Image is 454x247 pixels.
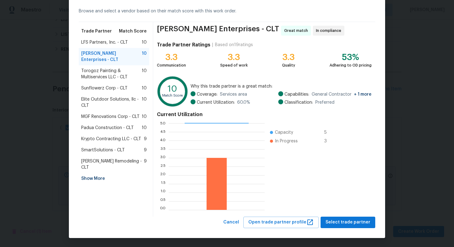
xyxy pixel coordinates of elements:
[160,199,166,203] text: 0.5
[221,217,242,228] button: Cancel
[312,91,372,97] span: General Contractor
[160,147,166,151] text: 3.5
[142,125,147,131] span: 10
[197,91,217,97] span: Coverage:
[142,39,147,45] span: 10
[354,92,372,97] span: + 1 more
[81,28,112,34] span: Trade Partner
[275,129,293,136] span: Capacity
[243,217,319,228] button: Open trade partner profile
[197,99,235,106] span: Current Utilization:
[81,158,144,171] span: [PERSON_NAME] Remodeling - CLT
[142,85,147,91] span: 10
[210,42,215,48] div: |
[160,139,166,142] text: 4.0
[81,114,140,120] span: MGF Renovations Corp - CLT
[160,208,166,212] text: 0.0
[144,158,147,171] span: 9
[157,26,279,36] span: [PERSON_NAME] Enterprises - CLT
[168,84,177,93] text: 10
[326,219,370,226] span: Select trade partner
[157,42,210,48] h4: Trade Partner Ratings
[160,173,166,177] text: 2.0
[220,62,248,68] div: Speed of work
[81,50,142,63] span: [PERSON_NAME] Enterprises - CLT
[321,217,375,228] button: Select trade partner
[81,125,134,131] span: Padua Construction - CLT
[284,28,310,34] span: Great match
[160,130,166,134] text: 4.5
[79,1,375,22] div: Browse and select a vendor based on their match score with this work order.
[160,165,166,168] text: 2.5
[220,54,248,60] div: 3.3
[284,99,313,106] span: Classification:
[324,129,334,136] span: 5
[81,136,141,142] span: Krypto Contracting LLC - CLT
[81,39,128,45] span: LFS Partners, Inc. - CLT
[223,219,239,226] span: Cancel
[157,54,186,60] div: 3.3
[220,91,247,97] span: Services area
[161,191,166,194] text: 1.0
[119,28,147,34] span: Match Score
[330,54,372,60] div: 53%
[324,138,334,144] span: 3
[330,62,372,68] div: Adhering to OD pricing
[81,96,142,109] span: Elite Outdoor Solutions, llc - CLT
[144,136,147,142] span: 9
[144,147,147,153] span: 9
[162,94,183,97] text: Match Score
[191,83,372,89] span: Why this trade partner is a great match:
[142,68,147,80] span: 10
[316,28,344,34] span: In compliance
[161,182,166,186] text: 1.5
[157,111,372,118] h4: Current Utilization
[81,147,125,153] span: SmartSolutions - CLT
[142,96,147,109] span: 10
[142,114,147,120] span: 10
[248,219,314,226] span: Open trade partner profile
[284,91,309,97] span: Capabilities:
[157,62,186,68] div: Communication
[282,62,295,68] div: Quality
[215,42,253,48] div: Based on 19 ratings
[237,99,250,106] span: 60.0 %
[81,85,128,91] span: Sunflowerz Corp - CLT
[81,68,142,80] span: Torogoz Painting & Multiservices LLC - CLT
[79,173,149,184] div: Show More
[160,121,166,125] text: 5.0
[275,138,298,144] span: In Progress
[282,54,295,60] div: 3.3
[315,99,334,106] span: Preferred
[142,50,147,63] span: 10
[160,156,166,160] text: 3.0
